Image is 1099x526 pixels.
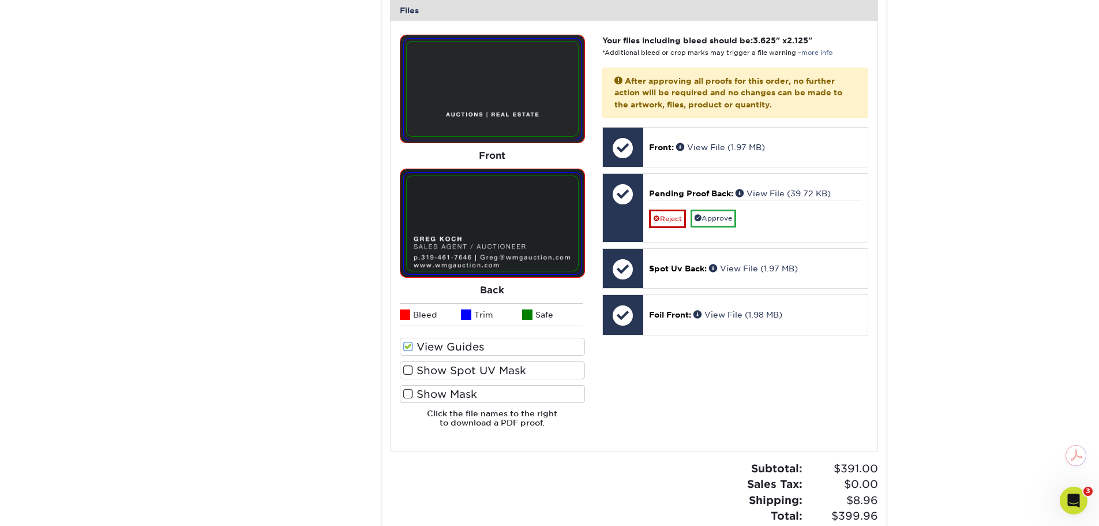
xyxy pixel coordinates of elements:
[522,303,583,326] li: Safe
[400,303,461,326] li: Bleed
[649,189,733,198] span: Pending Proof Back:
[614,76,842,109] strong: After approving all proofs for this order, no further action will be required and no changes can ...
[400,143,585,169] div: Front
[753,36,776,45] span: 3.625
[801,49,832,57] a: more info
[649,143,674,152] span: Front:
[400,409,585,437] h6: Click the file names to the right to download a PDF proof.
[806,461,878,477] span: $391.00
[461,303,522,326] li: Trim
[602,49,832,57] small: *Additional bleed or crop marks may trigger a file warning –
[691,210,736,227] a: Approve
[787,36,808,45] span: 2.125
[676,143,765,152] a: View File (1.97 MB)
[649,310,691,319] span: Foil Front:
[400,361,585,379] label: Show Spot UV Mask
[649,210,686,228] a: Reject
[806,493,878,509] span: $8.96
[747,477,802,490] strong: Sales Tax:
[806,476,878,493] span: $0.00
[400,278,585,303] div: Back
[400,338,585,356] label: View Guides
[602,36,812,45] strong: Your files including bleed should be: " x "
[693,310,782,319] a: View File (1.98 MB)
[649,264,707,273] span: Spot Uv Back:
[806,508,878,524] span: $399.96
[1060,487,1087,514] iframe: Intercom live chat
[749,494,802,506] strong: Shipping:
[736,189,831,198] a: View File (39.72 KB)
[400,385,585,403] label: Show Mask
[709,264,798,273] a: View File (1.97 MB)
[751,462,802,475] strong: Subtotal:
[771,509,802,522] strong: Total:
[1083,487,1093,496] span: 3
